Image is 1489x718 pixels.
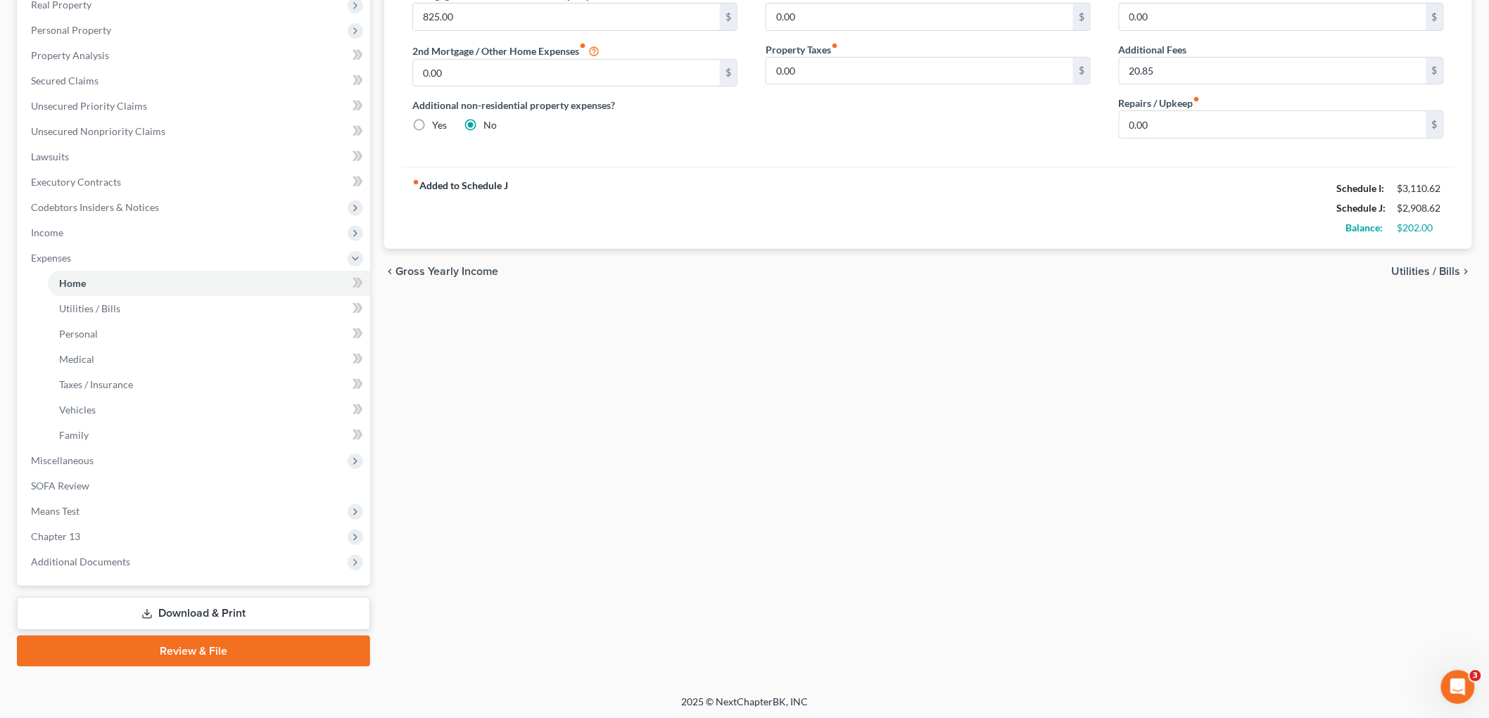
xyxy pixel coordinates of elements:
[31,49,109,61] span: Property Analysis
[1398,181,1444,195] div: $3,110.62
[48,423,370,448] a: Family
[1337,182,1385,194] strong: Schedule I:
[1119,96,1200,110] label: Repairs / Upkeep
[31,252,71,264] span: Expenses
[384,266,395,277] i: chevron_left
[384,266,498,277] button: chevron_left Gross Yearly Income
[48,321,370,347] a: Personal
[766,42,838,57] label: Property Taxes
[1392,266,1461,277] span: Utilities / Bills
[1073,58,1090,84] div: $
[20,473,370,499] a: SOFA Review
[59,302,120,314] span: Utilities / Bills
[31,75,99,86] span: Secured Claims
[20,68,370,94] a: Secured Claims
[412,42,600,59] label: 2nd Mortgage / Other Home Expenses
[1120,58,1426,84] input: --
[48,271,370,296] a: Home
[31,480,89,492] span: SOFA Review
[59,429,89,441] span: Family
[432,118,447,132] label: Yes
[1441,670,1475,704] iframe: Intercom live chat
[20,144,370,169] a: Lawsuits
[483,118,497,132] label: No
[48,296,370,321] a: Utilities / Bills
[1398,201,1444,215] div: $2,908.62
[1398,221,1444,235] div: $202.00
[1193,96,1200,103] i: fiber_manual_record
[766,58,1073,84] input: --
[17,597,370,630] a: Download & Print
[31,125,165,137] span: Unsecured Nonpriority Claims
[1426,4,1443,30] div: $
[766,4,1073,30] input: --
[20,43,370,68] a: Property Analysis
[31,454,94,466] span: Miscellaneous
[413,60,720,86] input: --
[20,119,370,144] a: Unsecured Nonpriority Claims
[579,42,586,49] i: fiber_manual_record
[31,24,111,36] span: Personal Property
[720,4,737,30] div: $
[48,347,370,372] a: Medical
[1337,202,1386,214] strong: Schedule J:
[59,277,86,289] span: Home
[412,179,419,186] i: fiber_manual_record
[1120,111,1426,138] input: --
[412,179,508,238] strong: Added to Schedule J
[59,404,96,416] span: Vehicles
[31,556,130,568] span: Additional Documents
[48,372,370,397] a: Taxes / Insurance
[720,60,737,86] div: $
[1392,266,1472,277] button: Utilities / Bills chevron_right
[31,150,69,162] span: Lawsuits
[31,505,80,517] span: Means Test
[831,42,838,49] i: fiber_manual_record
[1426,111,1443,138] div: $
[412,98,737,113] label: Additional non-residential property expenses?
[1120,4,1426,30] input: --
[1426,58,1443,84] div: $
[1346,222,1383,233] strong: Balance:
[17,636,370,667] a: Review & File
[48,397,370,423] a: Vehicles
[31,100,147,112] span: Unsecured Priority Claims
[59,353,94,365] span: Medical
[31,201,159,213] span: Codebtors Insiders & Notices
[59,378,133,390] span: Taxes / Insurance
[1470,670,1481,681] span: 3
[31,226,63,238] span: Income
[59,328,98,340] span: Personal
[31,530,80,542] span: Chapter 13
[413,4,720,30] input: --
[20,169,370,195] a: Executory Contracts
[20,94,370,119] a: Unsecured Priority Claims
[31,176,121,188] span: Executory Contracts
[1461,266,1472,277] i: chevron_right
[1119,42,1187,57] label: Additional Fees
[1073,4,1090,30] div: $
[395,266,498,277] span: Gross Yearly Income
